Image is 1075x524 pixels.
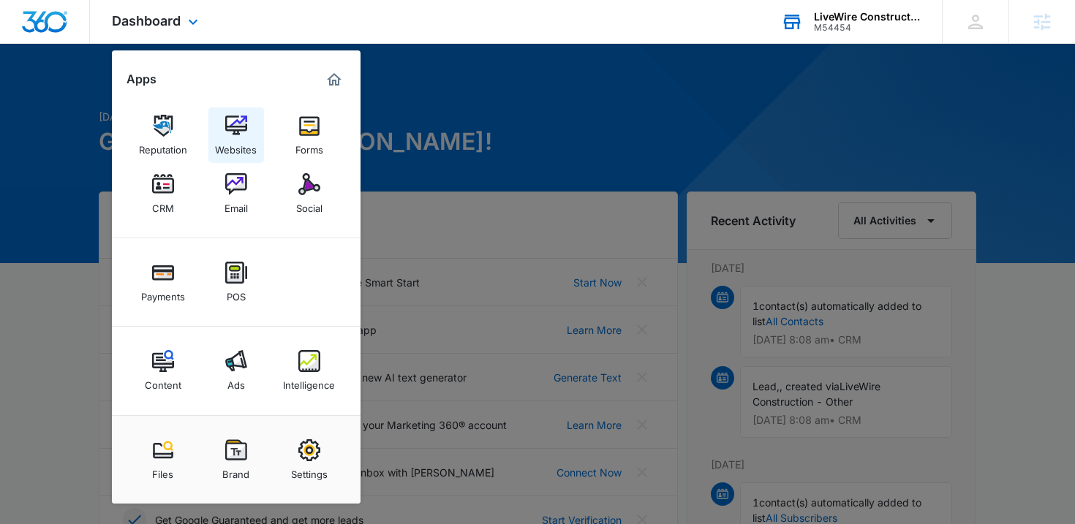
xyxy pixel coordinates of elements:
div: POS [227,284,246,303]
div: Content [145,372,181,391]
a: Ads [208,343,264,398]
a: Social [282,166,337,221]
div: CRM [152,195,174,214]
div: Forms [295,137,323,156]
div: Payments [141,284,185,303]
a: Websites [208,107,264,163]
div: Settings [291,461,328,480]
a: Payments [135,254,191,310]
a: Files [135,432,191,487]
a: Settings [282,432,337,487]
a: Intelligence [282,343,337,398]
a: CRM [135,166,191,221]
div: Intelligence [283,372,335,391]
div: Reputation [139,137,187,156]
a: Reputation [135,107,191,163]
h2: Apps [127,72,156,86]
div: Email [225,195,248,214]
a: Marketing 360® Dashboard [322,68,346,91]
div: account id [814,23,921,33]
a: POS [208,254,264,310]
a: Email [208,166,264,221]
div: Brand [222,461,249,480]
div: Social [296,195,322,214]
div: account name [814,11,921,23]
span: Dashboard [112,13,181,29]
a: Forms [282,107,337,163]
a: Content [135,343,191,398]
div: Websites [215,137,257,156]
div: Ads [227,372,245,391]
div: Files [152,461,173,480]
a: Brand [208,432,264,487]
